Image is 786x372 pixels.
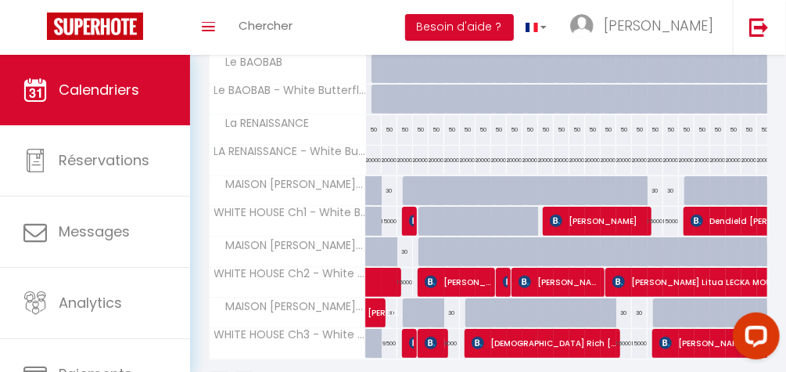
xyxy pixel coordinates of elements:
div: 20000 [382,146,397,175]
div: 20000 [757,146,773,175]
span: Messages [59,222,130,241]
div: 50 [444,115,460,144]
span: Chercher [239,17,293,34]
div: 20000 [601,146,616,175]
div: 20000 [429,146,444,175]
div: 50 [757,115,773,144]
div: 20000 [444,146,460,175]
div: 20000 [522,146,538,175]
div: 50 [601,115,616,144]
span: WHITE HOUSE Ch2 - White Butterfly Hotels - [GEOGRAPHIC_DATA] [212,268,368,280]
span: [PERSON_NAME] [409,206,415,236]
div: 15000 [663,207,679,236]
span: [PERSON_NAME] [368,290,404,320]
div: 30 [632,298,648,327]
span: MAISON [PERSON_NAME] Chambre 3 [212,298,368,316]
div: 20000 [397,146,413,175]
div: 50 [616,115,632,144]
div: 20000 [648,146,663,175]
div: 50 [476,115,491,144]
img: logout [749,17,769,37]
div: 50 [585,115,601,144]
span: WHITE HOUSE Ch1 - White Butterfly Hotels - [GEOGRAPHIC_DATA] [212,207,368,219]
div: 50 [679,115,694,144]
span: Réservations [59,150,149,170]
div: 50 [569,115,585,144]
img: Super Booking [47,13,143,40]
span: WHITE HOUSE Ch3 - White Butterfly Hotels - [GEOGRAPHIC_DATA] [212,329,368,341]
div: 9000 [444,329,460,358]
div: 30 [397,237,413,266]
div: 20000 [538,146,554,175]
div: 50 [538,115,554,144]
span: [PERSON_NAME] [503,267,508,297]
div: 30 [382,176,397,205]
div: 20000 [679,146,694,175]
div: 20000 [554,146,569,175]
div: 30 [663,176,679,205]
span: La RENAISSANCE [212,115,314,132]
div: 15000 [616,329,632,358]
span: [PERSON_NAME] [425,267,493,297]
div: 50 [522,115,538,144]
span: [PERSON_NAME] [425,328,446,358]
div: 20000 [694,146,710,175]
span: [PERSON_NAME] [604,16,713,35]
div: 20000 [726,146,741,175]
a: [PERSON_NAME] [360,298,375,328]
div: 20000 [491,146,507,175]
span: [PERSON_NAME] [519,267,602,297]
div: 50 [726,115,741,144]
span: DE LA [PERSON_NAME] [409,328,415,358]
button: Besoin d'aide ? [405,14,514,41]
span: Calendriers [59,80,139,99]
div: 20000 [413,146,429,175]
div: 30 [444,298,460,327]
span: [PERSON_NAME] [550,206,649,236]
div: 15000 [648,207,663,236]
div: 20000 [710,146,726,175]
span: MAISON [PERSON_NAME] Chambre 2 [212,237,368,255]
div: 20000 [585,146,601,175]
div: 50 [366,115,382,144]
div: 20000 [616,146,632,175]
div: 20000 [507,146,522,175]
div: 50 [663,115,679,144]
div: 20000 [663,146,679,175]
div: 20000 [366,146,382,175]
span: [DEMOGRAPHIC_DATA] Rich [PERSON_NAME] [472,328,618,358]
div: 30 [616,298,632,327]
div: 50 [710,115,726,144]
span: Analytics [59,293,122,312]
div: 50 [694,115,710,144]
div: 20000 [741,146,757,175]
div: 30 [648,176,663,205]
div: 50 [413,115,429,144]
div: 50 [460,115,476,144]
div: 50 [397,115,413,144]
span: MAISON [PERSON_NAME] Chambre 1 [212,176,368,193]
div: 15000 [382,207,397,236]
div: 50 [382,115,397,144]
div: 50 [491,115,507,144]
img: ... [570,14,594,38]
span: Le BAOBAB [212,54,287,71]
div: 50 [554,115,569,144]
div: 20000 [632,146,648,175]
iframe: LiveChat chat widget [720,306,786,372]
div: 20000 [569,146,585,175]
span: LA RENAISSANCE - White Butterfly Hotels - [GEOGRAPHIC_DATA] [212,146,368,157]
div: 50 [648,115,663,144]
div: 20000 [476,146,491,175]
span: Le BAOBAB - White Butterfly Hotels - [GEOGRAPHIC_DATA] [212,85,368,96]
div: 15000 [632,329,648,358]
div: 9500 [382,329,397,358]
div: 50 [741,115,757,144]
div: 20000 [460,146,476,175]
div: 50 [507,115,522,144]
div: 50 [632,115,648,144]
div: 50 [429,115,444,144]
